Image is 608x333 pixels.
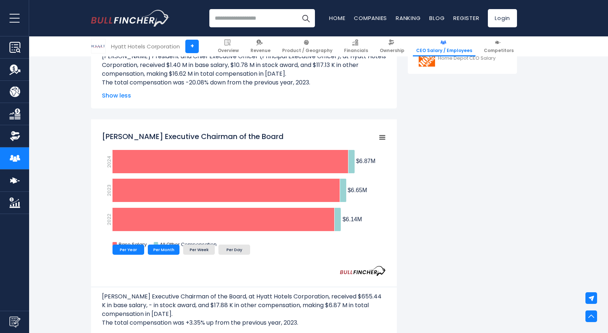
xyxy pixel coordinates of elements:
[102,292,386,318] p: [PERSON_NAME] Executive Chairman of the Board, at Hyatt Hotels Corporation, received $655.44 K in...
[413,36,475,56] a: CEO Salary / Employees
[160,241,217,248] text: All Other Compensation
[344,48,368,53] span: Financials
[102,318,386,327] p: The total compensation was +3.35% up from the previous year, 2023.
[297,9,315,27] button: Search
[183,245,215,255] li: Per Week
[102,128,386,255] svg: Thomas J. Pritzker Executive Chairman of the Board
[341,36,371,56] a: Financials
[438,55,496,62] span: Home Depot CEO Salary
[106,156,112,168] text: 2024
[247,36,274,56] a: Revenue
[343,216,362,222] tspan: $6.14M
[91,39,105,53] img: H logo
[380,48,404,53] span: Ownership
[418,50,436,67] img: HD logo
[279,36,336,56] a: Product / Geography
[111,42,180,51] div: Hyatt Hotels Corporation
[488,9,517,27] a: Login
[413,48,512,68] a: Home Depot CEO Salary
[484,48,514,53] span: Competitors
[453,14,479,22] a: Register
[218,48,239,53] span: Overview
[348,187,367,193] tspan: $6.65M
[102,91,386,100] span: Show less
[102,52,386,78] p: [PERSON_NAME] President and Chief Executive Officer (Principal Executive Officer), at Hyatt Hotel...
[376,36,408,56] a: Ownership
[91,10,169,27] a: Go to homepage
[416,48,472,53] span: CEO Salary / Employees
[429,14,445,22] a: Blog
[481,36,517,56] a: Competitors
[102,131,284,142] tspan: [PERSON_NAME] Executive Chairman of the Board
[218,245,250,255] li: Per Day
[119,241,147,248] text: Base Salary
[102,78,386,87] p: The total compensation was -20.08% down from the previous year, 2023.
[106,214,112,225] text: 2022
[396,14,421,22] a: Ranking
[214,36,242,56] a: Overview
[282,48,332,53] span: Product / Geography
[250,48,271,53] span: Revenue
[9,131,20,142] img: Ownership
[185,40,199,53] a: +
[112,245,144,255] li: Per Year
[356,158,375,164] tspan: $6.87M
[329,14,345,22] a: Home
[91,10,170,27] img: Bullfincher logo
[354,14,387,22] a: Companies
[106,185,112,196] text: 2023
[148,245,179,255] li: Per Month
